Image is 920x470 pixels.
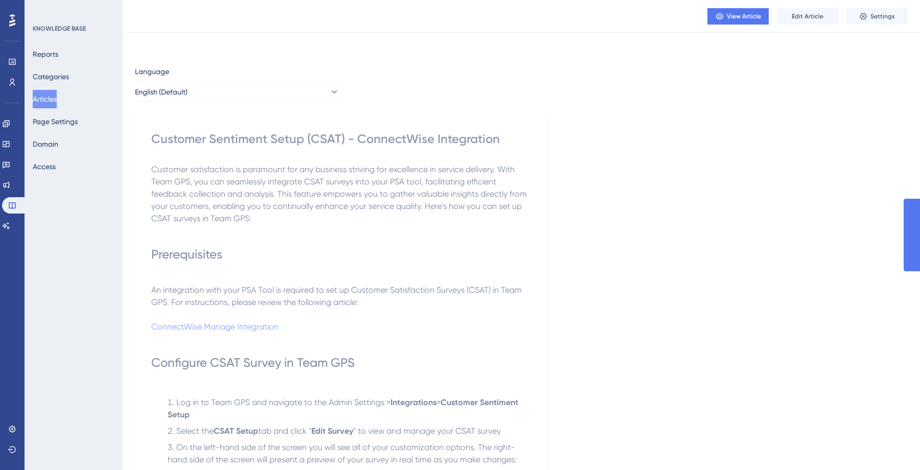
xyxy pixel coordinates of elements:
[33,25,86,33] div: KNOWLEDGE BASE
[168,442,517,464] span: On the left-hand side of the screen you will see all of your customization options. The right-han...
[135,86,188,98] span: English (Default)
[33,67,69,86] button: Categories
[33,112,78,131] button: Page Settings
[151,285,524,307] span: An integration with your PSA Tool is required to set up Customer Satisfaction Surveys (CSAT) in T...
[792,12,823,20] span: Edit Article
[151,131,532,147] div: Customer Sentiment Setup (CSAT) - ConnectWise Integration
[151,247,222,262] span: Prerequisites
[353,426,501,436] span: " to view and manage your CSAT survey
[176,426,214,436] span: Select the
[176,397,390,407] span: Log in to Team GPS and navigate to the Admin Settings >
[846,8,908,25] button: Settings
[436,397,441,407] span: >
[707,8,769,25] button: View Article
[870,12,895,20] span: Settings
[727,12,761,20] span: View Article
[135,82,339,102] button: English (Default)
[311,426,353,436] strong: Edit Survey
[33,45,58,63] button: Reports
[33,157,56,176] button: Access
[151,165,529,223] span: Customer satisfaction is paramount for any business striving for excellence in service delivery. ...
[258,426,311,436] span: tab and click "
[877,430,908,460] iframe: UserGuiding AI Assistant Launcher
[33,135,58,153] button: Domain
[33,90,57,108] button: Articles
[390,397,436,407] strong: Integrations
[151,322,279,332] a: ConnectWise Manage Integration
[777,8,838,25] button: Edit Article
[214,426,258,436] strong: CSAT Setup
[135,65,169,78] span: Language
[151,356,355,370] span: Configure CSAT Survey in Team GPS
